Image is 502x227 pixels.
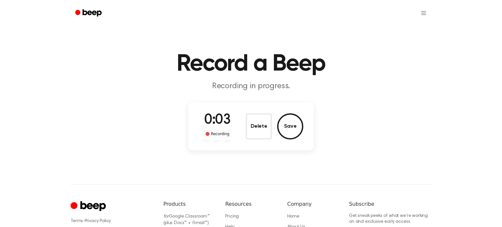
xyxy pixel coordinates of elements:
[163,200,215,208] h6: Products
[71,200,108,213] a: Cruip
[71,218,153,224] div: ·
[287,214,299,219] a: Home
[349,200,431,208] h6: Subscribe
[204,131,231,137] div: Recording
[84,52,418,76] h1: Record a Beep
[287,200,339,208] h6: Company
[204,113,230,127] span: 0:03
[246,113,272,139] button: Delete Audio Record
[225,200,276,208] h6: Resources
[71,7,108,20] a: Beep
[163,214,210,225] a: forGoogle Classroom™ (plus Docs™ + Gmail™)
[125,81,376,92] p: Recording in progress.
[85,219,111,223] a: Privacy Policy
[277,113,303,139] button: Save Audio Record
[225,214,239,219] a: Pricing
[349,213,431,225] p: Get sneak peeks of what we’re working on and exclusive early access.
[416,5,431,21] button: Open menu
[71,219,83,223] a: Terms
[163,214,169,219] i: for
